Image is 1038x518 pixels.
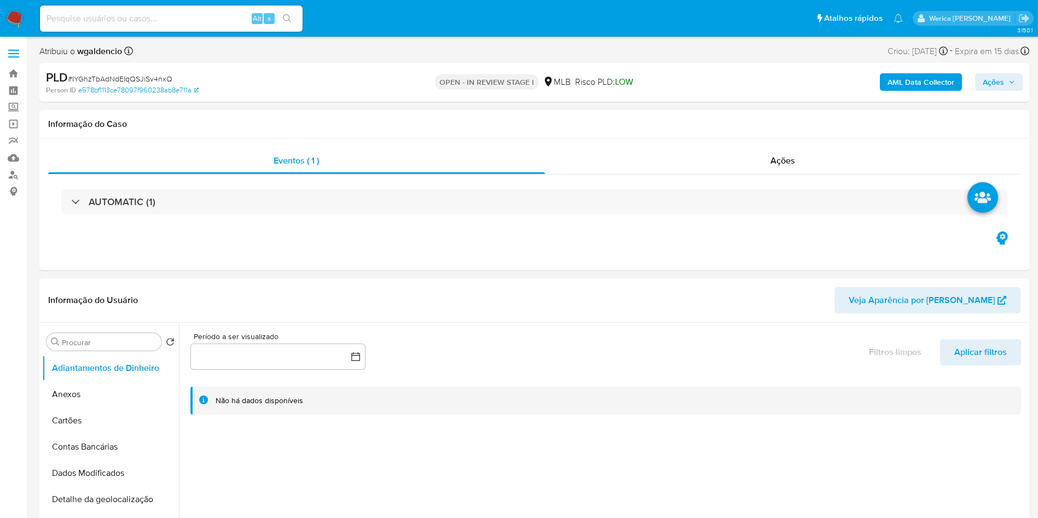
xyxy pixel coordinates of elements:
[929,13,1014,24] p: werica.jgaldencio@mercadolivre.com
[39,45,122,57] span: Atribuiu o
[575,76,633,88] span: Risco PLD:
[276,11,298,26] button: search-icon
[268,13,271,24] span: s
[42,460,179,486] button: Dados Modificados
[849,287,995,313] span: Veja Aparência por [PERSON_NAME]
[46,85,76,95] b: Person ID
[955,45,1019,57] span: Expira em 15 dias
[888,44,948,59] div: Criou: [DATE]
[89,196,155,208] h3: AUTOMATIC (1)
[824,13,883,24] span: Atalhos rápidos
[62,337,157,347] input: Procurar
[834,287,1020,313] button: Veja Aparência por [PERSON_NAME]
[75,45,122,57] b: wgaldencio
[42,486,179,513] button: Detalhe da geolocalização
[46,68,68,86] b: PLD
[78,85,199,95] a: e578bf1113ce78097f960238ab8e711a
[51,337,60,346] button: Procurar
[770,154,795,167] span: Ações
[42,381,179,408] button: Anexos
[48,295,138,306] h1: Informação do Usuário
[894,14,903,23] a: Notificações
[42,355,179,381] button: Adiantamentos de Dinheiro
[61,189,1007,214] div: AUTOMATIC (1)
[68,73,172,84] span: # IYGhzTbAdNdElqQSJiSv4nxQ
[42,434,179,460] button: Contas Bancárias
[274,154,319,167] span: Eventos ( 1 )
[48,119,1020,130] h1: Informação do Caso
[543,76,571,88] div: MLB
[166,337,175,350] button: Retornar ao pedido padrão
[888,73,954,91] b: AML Data Collector
[253,13,262,24] span: Alt
[975,73,1023,91] button: Ações
[42,408,179,434] button: Cartões
[983,73,1004,91] span: Ações
[880,73,962,91] button: AML Data Collector
[435,74,538,90] p: OPEN - IN REVIEW STAGE I
[1018,13,1030,24] a: Sair
[615,75,633,88] span: LOW
[40,11,303,26] input: Pesquise usuários ou casos...
[950,44,953,59] span: -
